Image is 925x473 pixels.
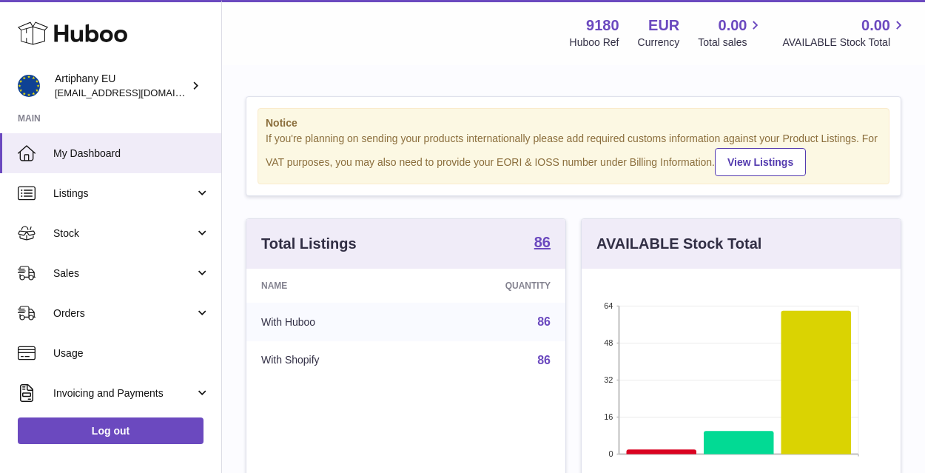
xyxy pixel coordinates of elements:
[638,36,680,50] div: Currency
[18,75,40,97] img: artiphany@artiphany.eu
[608,449,613,458] text: 0
[246,303,418,341] td: With Huboo
[604,375,613,384] text: 32
[261,234,357,254] h3: Total Listings
[246,341,418,380] td: With Shopify
[586,16,619,36] strong: 9180
[53,147,210,161] span: My Dashboard
[596,234,761,254] h3: AVAILABLE Stock Total
[53,346,210,360] span: Usage
[266,132,881,176] div: If you're planning on sending your products internationally please add required customs informati...
[604,338,613,347] text: 48
[53,306,195,321] span: Orders
[55,72,188,100] div: Artiphany EU
[53,227,195,241] span: Stock
[698,16,764,50] a: 0.00 Total sales
[55,87,218,98] span: [EMAIL_ADDRESS][DOMAIN_NAME]
[719,16,747,36] span: 0.00
[18,417,203,444] a: Log out
[604,301,613,310] text: 64
[534,235,551,252] a: 86
[246,269,418,303] th: Name
[53,187,195,201] span: Listings
[53,266,195,281] span: Sales
[537,315,551,328] a: 86
[782,36,907,50] span: AVAILABLE Stock Total
[266,116,881,130] strong: Notice
[534,235,551,249] strong: 86
[604,412,613,421] text: 16
[715,148,806,176] a: View Listings
[53,386,195,400] span: Invoicing and Payments
[861,16,890,36] span: 0.00
[698,36,764,50] span: Total sales
[418,269,565,303] th: Quantity
[570,36,619,50] div: Huboo Ref
[782,16,907,50] a: 0.00 AVAILABLE Stock Total
[537,354,551,366] a: 86
[648,16,679,36] strong: EUR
